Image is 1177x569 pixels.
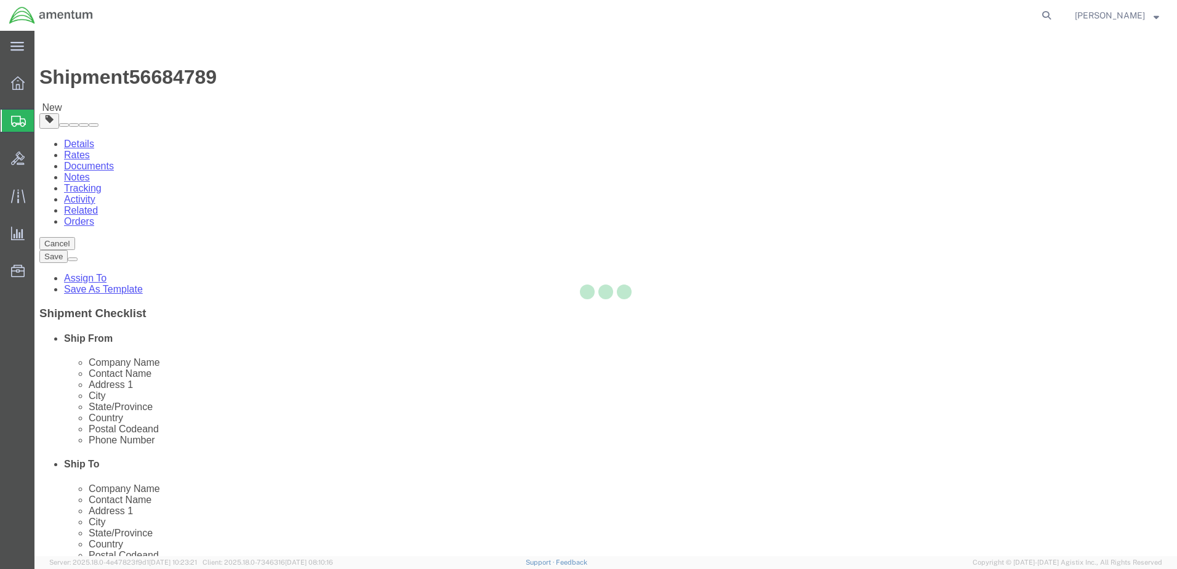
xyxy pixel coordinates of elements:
[556,559,587,566] a: Feedback
[1074,8,1160,23] button: [PERSON_NAME]
[1075,9,1145,22] span: Betty Fuller
[285,559,333,566] span: [DATE] 08:10:16
[203,559,333,566] span: Client: 2025.18.0-7346316
[49,559,197,566] span: Server: 2025.18.0-4e47823f9d1
[9,6,94,25] img: logo
[526,559,556,566] a: Support
[973,557,1162,568] span: Copyright © [DATE]-[DATE] Agistix Inc., All Rights Reserved
[149,559,197,566] span: [DATE] 10:23:21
